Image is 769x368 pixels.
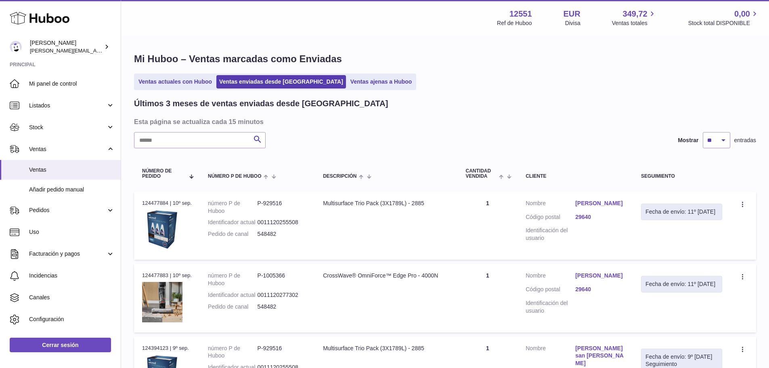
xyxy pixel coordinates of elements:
[10,41,22,53] img: gerardo.montoiro@cleverenterprise.es
[136,75,215,88] a: Ventas actuales con Huboo
[29,124,106,131] span: Stock
[208,230,258,238] dt: Pedido de canal
[645,280,718,288] div: Fecha de envío: 11º [DATE]
[526,299,575,315] dt: Identificación del usuario
[457,264,518,332] td: 1
[208,272,258,287] dt: número P de Huboo
[142,200,192,207] div: 124477884 | 10º sep.
[526,227,575,242] dt: Identificación del usuario
[29,228,115,236] span: Uso
[29,145,106,153] span: Ventas
[29,272,115,280] span: Incidencias
[142,272,192,279] div: 124477883 | 10º sep.
[208,174,261,179] span: número P de Huboo
[10,338,111,352] a: Cerrar sesión
[465,168,497,179] span: Cantidad vendida
[641,174,722,179] div: Seguimiento
[142,345,192,352] div: 124394123 | 9º sep.
[526,272,575,282] dt: Nombre
[208,303,258,311] dt: Pedido de canal
[575,272,625,280] a: [PERSON_NAME]
[734,8,750,19] span: 0,00
[30,47,162,54] span: [PERSON_NAME][EMAIL_ADDRESS][DOMAIN_NAME]
[29,206,106,214] span: Pedidos
[323,174,356,179] span: Descripción
[258,291,307,299] dd: 0011120277302
[497,19,532,27] div: Ref de Huboo
[526,286,575,295] dt: Código postal
[134,53,756,65] h1: Mi Huboo – Ventas marcadas como Enviadas
[208,200,258,215] dt: número P de Huboo
[29,250,106,258] span: Facturación y pagos
[134,98,388,109] h2: Últimos 3 meses de ventas enviadas desde [GEOGRAPHIC_DATA]
[258,219,307,226] dd: 0011120255508
[575,200,625,207] a: [PERSON_NAME]
[645,208,718,216] div: Fecha de envío: 11º [DATE]
[564,8,580,19] strong: EUR
[688,8,759,27] a: 0,00 Stock total DISPONIBLE
[645,353,718,361] div: Fecha de envío: 9º [DATE]
[509,8,532,19] strong: 12551
[258,345,307,360] dd: P-929516
[29,166,115,174] span: Ventas
[678,137,698,144] label: Mostrar
[29,315,115,323] span: Configuración
[30,39,103,55] div: [PERSON_NAME]
[623,8,647,19] span: 349,72
[323,200,449,207] div: Multisurface Trio Pack (3X1789L) - 2885
[29,294,115,301] span: Canales
[612,8,657,27] a: 349,72 Ventas totales
[575,286,625,293] a: 29640
[29,102,106,109] span: Listados
[142,168,185,179] span: Número de pedido
[142,209,182,250] img: 125511707999535.jpg
[208,219,258,226] dt: Identificador actual
[208,345,258,360] dt: número P de Huboo
[258,200,307,215] dd: P-929516
[29,186,115,193] span: Añadir pedido manual
[565,19,580,27] div: Divisa
[575,213,625,221] a: 29640
[734,137,756,144] span: entradas
[134,117,754,126] h3: Esta página se actualiza cada 15 minutos
[258,272,307,287] dd: P-1005366
[526,213,575,223] dt: Código postal
[575,345,625,368] a: [PERSON_NAME] san [PERSON_NAME]
[688,19,759,27] span: Stock total DISPONIBLE
[258,230,307,238] dd: 548482
[612,19,657,27] span: Ventas totales
[29,80,115,88] span: Mi panel de control
[457,191,518,260] td: 1
[216,75,346,88] a: Ventas enviadas desde [GEOGRAPHIC_DATA]
[526,200,575,209] dt: Nombre
[348,75,415,88] a: Ventas ajenas a Huboo
[258,303,307,311] dd: 548482
[208,291,258,299] dt: Identificador actual
[526,174,625,179] div: Cliente
[323,272,449,280] div: CrossWave® OmniForce™ Edge Pro - 4000N
[142,282,182,322] img: 1724060741.jpg
[323,345,449,352] div: Multisurface Trio Pack (3X1789L) - 2885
